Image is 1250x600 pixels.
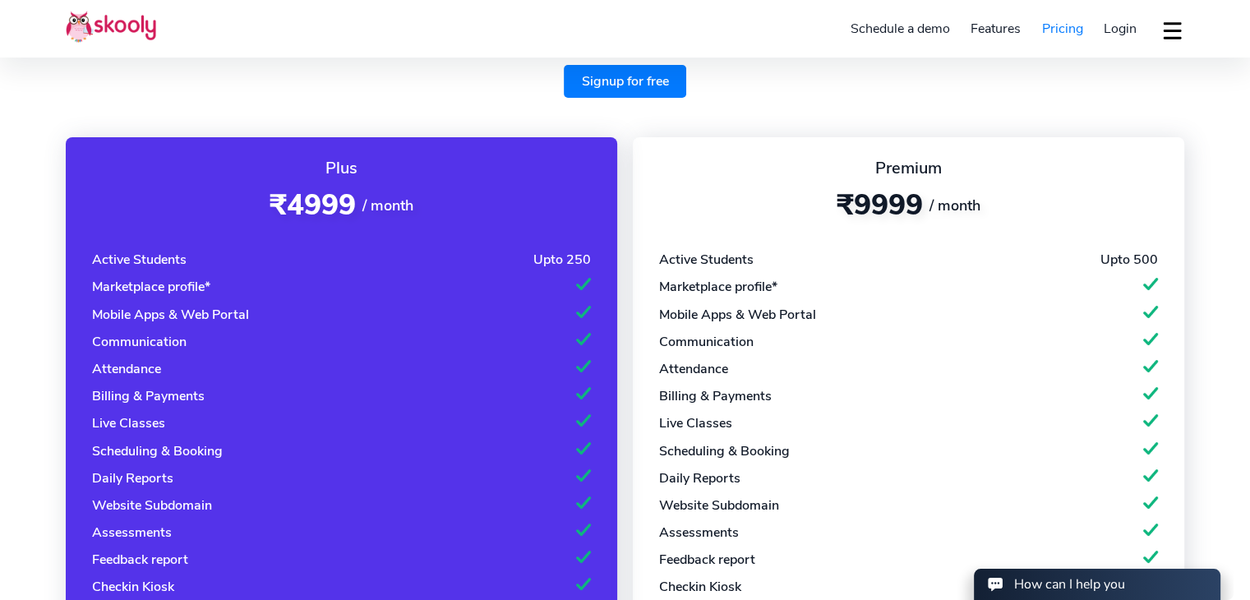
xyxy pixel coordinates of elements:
[659,578,741,596] div: Checkin Kiosk
[659,387,772,405] div: Billing & Payments
[659,360,728,378] div: Attendance
[1042,20,1083,38] span: Pricing
[92,524,172,542] div: Assessments
[659,333,754,351] div: Communication
[92,157,591,179] div: Plus
[659,157,1158,179] div: Premium
[92,333,187,351] div: Communication
[270,186,356,224] span: ₹4999
[837,186,923,224] span: ₹9999
[1031,16,1094,42] a: Pricing
[66,11,156,43] img: Skooly
[659,524,739,542] div: Assessments
[92,551,188,569] div: Feedback report
[840,16,961,42] a: Schedule a demo
[659,442,790,460] div: Scheduling & Booking
[659,278,777,296] div: Marketplace profile*
[92,251,187,269] div: Active Students
[92,496,212,515] div: Website Subdomain
[659,496,779,515] div: Website Subdomain
[92,578,174,596] div: Checkin Kiosk
[92,469,173,487] div: Daily Reports
[564,65,687,98] a: Signup for free
[362,196,413,215] span: / month
[92,278,210,296] div: Marketplace profile*
[659,251,754,269] div: Active Students
[960,16,1031,42] a: Features
[1100,251,1158,269] div: Upto 500
[92,306,249,324] div: Mobile Apps & Web Portal
[659,551,755,569] div: Feedback report
[929,196,980,215] span: / month
[659,469,740,487] div: Daily Reports
[92,414,165,432] div: Live Classes
[92,442,223,460] div: Scheduling & Booking
[92,387,205,405] div: Billing & Payments
[659,414,732,432] div: Live Classes
[1093,16,1147,42] a: Login
[1160,12,1184,49] button: dropdown menu
[1104,20,1137,38] span: Login
[533,251,591,269] div: Upto 250
[92,360,161,378] div: Attendance
[659,306,816,324] div: Mobile Apps & Web Portal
